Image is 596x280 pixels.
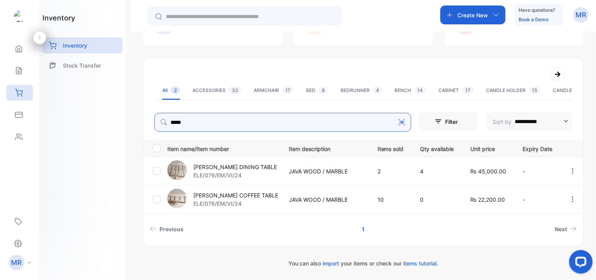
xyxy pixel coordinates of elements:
[167,189,187,208] img: item
[555,225,567,233] span: Next
[523,167,553,175] p: -
[486,87,541,94] div: CANDLE HOLDER
[458,11,488,19] p: Create New
[193,87,241,94] div: ACCESSORIES
[414,87,426,94] span: 14
[160,225,183,233] span: Previous
[471,168,506,175] span: ₨ 45,000.00
[193,171,277,179] p: ELE/076/EM/VI/24
[289,167,361,175] p: JAVA WOOD / MARBLE
[147,222,187,236] a: Previous page
[289,195,361,204] p: JAVA WOOD / MARBLE
[403,260,438,267] span: items tutorial.
[289,143,361,153] p: Item description
[11,258,22,268] p: MR
[493,118,512,126] p: Sort by
[42,57,123,74] a: Stock Transfer
[395,87,426,94] div: BENCH
[63,41,87,50] p: Inventory
[552,222,580,236] a: Next page
[523,143,553,153] p: Expiry Date
[193,191,278,199] p: [PERSON_NAME] COFFEE TABLE
[420,195,455,204] p: 0
[167,160,187,180] img: item
[171,87,180,94] span: 2
[193,199,278,208] p: ELE/076/EM/VI/24
[486,112,572,131] button: Sort by
[378,167,404,175] p: 2
[471,143,507,153] p: Unit price
[323,260,339,267] span: import
[14,10,26,22] img: logo
[462,87,474,94] span: 17
[563,247,596,280] iframe: LiveChat chat widget
[282,87,293,94] span: 17
[193,163,277,171] p: [PERSON_NAME] DINING TABLE
[319,87,328,94] span: 8
[519,17,549,22] a: Book a Demo
[378,195,404,204] p: 10
[576,10,587,20] p: MR
[420,143,455,153] p: Qty available
[143,222,583,236] ul: Pagination
[167,143,279,153] p: Item name/Item number
[42,37,123,53] a: Inventory
[471,196,505,203] span: ₨ 22,200.00
[143,259,584,267] p: You can also your items or check our
[378,143,404,153] p: Items sold
[523,195,553,204] p: -
[306,87,328,94] div: BED
[519,6,556,14] p: Have questions?
[440,6,506,24] button: Create New
[373,87,382,94] span: 4
[439,87,474,94] div: CABINET
[254,87,293,94] div: ARMCHAIR
[229,87,241,94] span: 33
[529,87,541,94] span: 15
[352,222,374,236] a: Page 1 is your current page
[63,61,101,70] p: Stock Transfer
[341,87,382,94] div: BEDRUNNER
[553,87,590,94] div: CANDLES
[162,87,180,94] div: All
[573,6,589,24] button: MR
[420,167,455,175] p: 4
[42,13,75,23] h1: inventory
